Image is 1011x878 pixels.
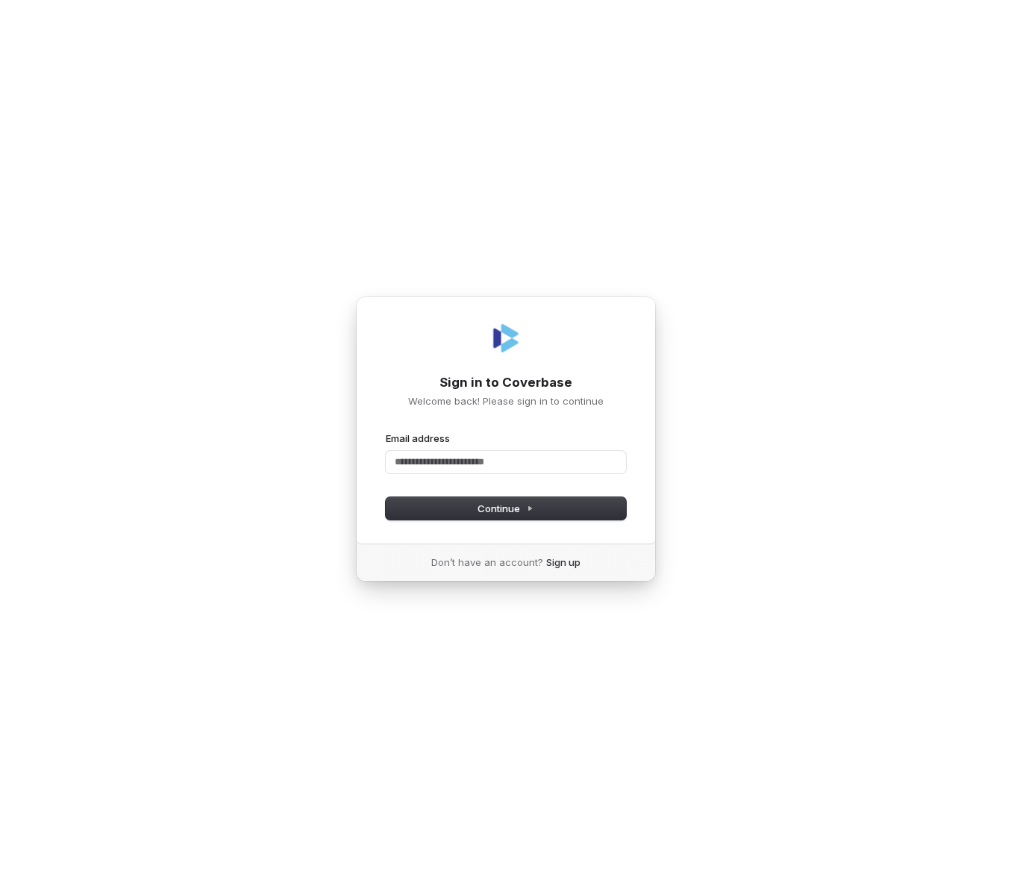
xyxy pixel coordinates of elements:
[386,432,450,445] label: Email address
[488,320,524,356] img: Coverbase
[546,555,580,569] a: Sign up
[478,502,533,515] span: Continue
[431,555,543,569] span: Don’t have an account?
[386,374,626,392] h1: Sign in to Coverbase
[386,497,626,520] button: Continue
[386,394,626,408] p: Welcome back! Please sign in to continue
